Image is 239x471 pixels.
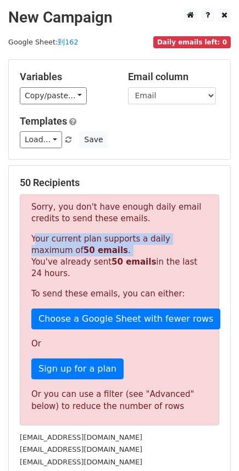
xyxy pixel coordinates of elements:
[184,418,239,471] iframe: Chat Widget
[31,309,220,329] a: Choose a Google Sheet with fewer rows
[31,201,208,225] p: Sorry, you don't have enough daily email credits to send these emails.
[58,38,78,46] a: 到162
[112,257,156,267] strong: 50 emails
[20,87,87,104] a: Copy/paste...
[8,38,79,46] small: Google Sheet:
[31,288,208,300] p: To send these emails, you can either:
[20,445,142,453] small: [EMAIL_ADDRESS][DOMAIN_NAME]
[20,115,67,127] a: Templates
[31,388,208,413] div: Or you can use a filter (see "Advanced" below) to reduce the number of rows
[20,433,142,441] small: [EMAIL_ADDRESS][DOMAIN_NAME]
[20,131,62,148] a: Load...
[31,233,208,279] p: Your current plan supports a daily maximum of . You've already sent in the last 24 hours.
[20,71,112,83] h5: Variables
[31,358,124,379] a: Sign up for a plan
[8,8,231,27] h2: New Campaign
[128,71,220,83] h5: Email column
[31,338,208,350] p: Or
[153,38,231,46] a: Daily emails left: 0
[20,177,219,189] h5: 50 Recipients
[79,131,108,148] button: Save
[153,36,231,48] span: Daily emails left: 0
[84,245,128,255] strong: 50 emails
[20,458,142,466] small: [EMAIL_ADDRESS][DOMAIN_NAME]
